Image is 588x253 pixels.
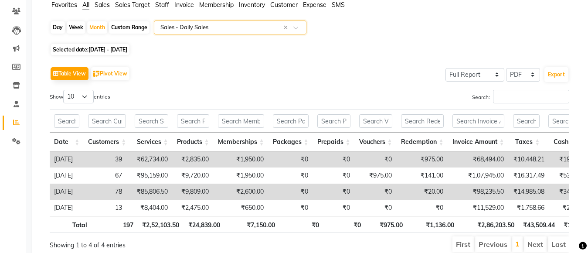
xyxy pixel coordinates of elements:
[224,216,279,233] th: ₹7,150.00
[115,1,150,9] span: Sales Target
[313,200,354,216] td: ₹0
[80,200,126,216] td: 13
[548,114,575,128] input: Search Cash
[50,216,92,233] th: Total
[51,67,88,80] button: Table View
[354,168,396,184] td: ₹975.00
[67,21,85,34] div: Week
[268,200,313,216] td: ₹0
[84,133,130,151] th: Customers: activate to sort column ascending
[50,90,110,103] label: Show entries
[472,90,569,103] label: Search:
[87,21,107,34] div: Month
[354,151,396,168] td: ₹0
[359,114,392,128] input: Search Vouchers
[177,114,209,128] input: Search Products
[448,184,508,200] td: ₹98,235.50
[172,200,213,216] td: ₹2,475.00
[313,133,355,151] th: Prepaids: activate to sort column ascending
[283,23,291,32] span: Clear all
[93,71,100,77] img: pivot.png
[279,216,323,233] th: ₹0
[303,1,326,9] span: Expense
[396,200,448,216] td: ₹0
[313,151,354,168] td: ₹0
[396,168,448,184] td: ₹141.00
[452,114,504,128] input: Search Invoice Amount
[184,216,224,233] th: ₹24,839.00
[448,133,509,151] th: Invoice Amount: activate to sort column ascending
[544,67,568,82] button: Export
[50,200,80,216] td: [DATE]
[80,184,126,200] td: 78
[82,1,89,9] span: All
[396,151,448,168] td: ₹975.00
[80,168,126,184] td: 67
[51,1,77,9] span: Favorites
[126,184,172,200] td: ₹85,806.50
[269,133,313,151] th: Packages: activate to sort column ascending
[268,184,313,200] td: ₹0
[199,1,234,9] span: Membership
[448,200,508,216] td: ₹11,529.00
[51,44,129,55] span: Selected date:
[50,133,84,151] th: Date: activate to sort column ascending
[513,114,540,128] input: Search Taxes
[50,168,80,184] td: [DATE]
[448,168,508,184] td: ₹1,07,945.00
[354,184,396,200] td: ₹0
[397,133,448,151] th: Redemption: activate to sort column ascending
[508,184,549,200] td: ₹14,985.08
[172,151,213,168] td: ₹2,835.00
[270,1,298,9] span: Customer
[317,114,350,128] input: Search Prepaids
[213,168,268,184] td: ₹1,950.00
[365,216,407,233] th: ₹975.00
[218,114,264,128] input: Search Memberships
[239,1,265,9] span: Inventory
[508,200,549,216] td: ₹1,758.66
[332,1,345,9] span: SMS
[172,184,213,200] td: ₹9,809.00
[174,1,194,9] span: Invoice
[323,216,365,233] th: ₹0
[172,168,213,184] td: ₹9,720.00
[126,168,172,184] td: ₹95,159.00
[173,133,214,151] th: Products: activate to sort column ascending
[155,1,169,9] span: Staff
[80,151,126,168] td: 39
[313,168,354,184] td: ₹0
[95,1,110,9] span: Sales
[273,114,309,128] input: Search Packages
[509,133,544,151] th: Taxes: activate to sort column ascending
[268,151,313,168] td: ₹0
[51,21,65,34] div: Day
[88,46,127,53] span: [DATE] - [DATE]
[50,151,80,168] td: [DATE]
[54,114,79,128] input: Search Date
[354,200,396,216] td: ₹0
[126,200,172,216] td: ₹8,404.00
[109,21,150,34] div: Custom Range
[515,239,520,248] a: 1
[92,216,138,233] th: 197
[407,216,459,233] th: ₹1,136.00
[138,216,184,233] th: ₹2,52,103.50
[63,90,94,103] select: Showentries
[50,184,80,200] td: [DATE]
[214,133,269,151] th: Memberships: activate to sort column ascending
[126,151,172,168] td: ₹62,734.00
[313,184,354,200] td: ₹0
[544,133,580,151] th: Cash: activate to sort column ascending
[91,67,129,80] button: Pivot View
[355,133,397,151] th: Vouchers: activate to sort column ascending
[135,114,168,128] input: Search Services
[213,200,268,216] td: ₹650.00
[401,114,444,128] input: Search Redemption
[519,216,559,233] th: ₹43,509.44
[396,184,448,200] td: ₹20.00
[213,184,268,200] td: ₹2,600.00
[268,168,313,184] td: ₹0
[448,151,508,168] td: ₹68,494.00
[459,216,519,233] th: ₹2,86,203.50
